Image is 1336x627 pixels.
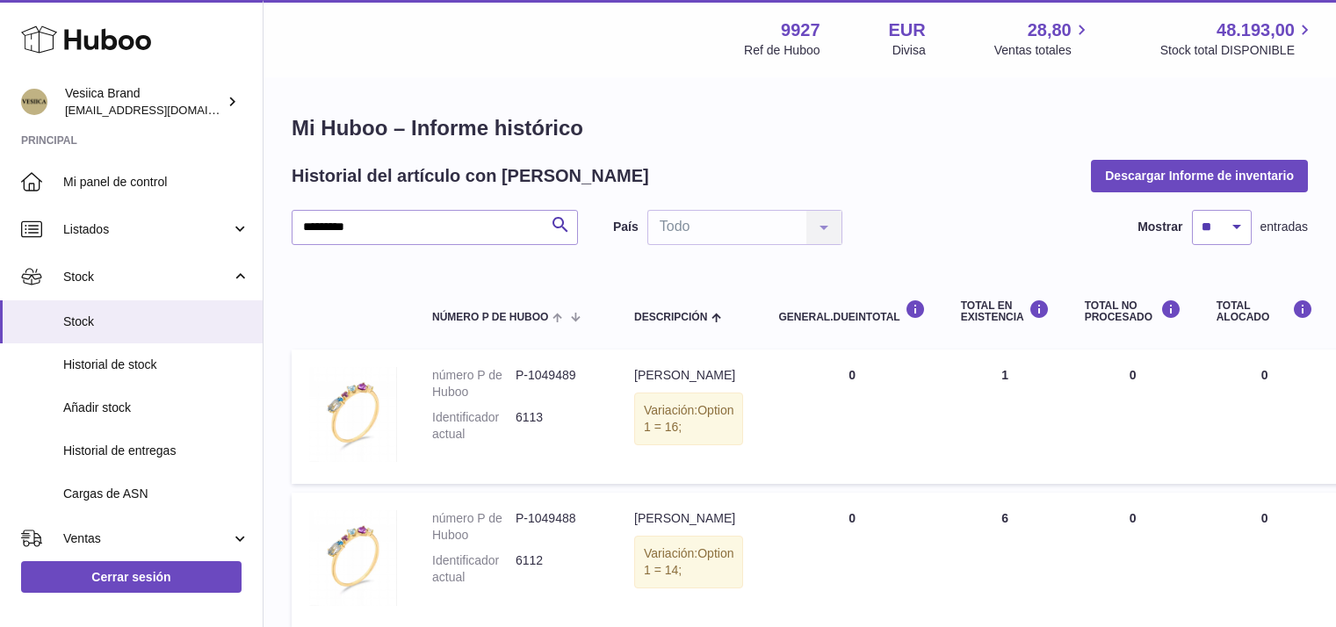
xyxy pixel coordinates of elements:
[634,367,743,384] div: [PERSON_NAME]
[1137,219,1182,235] label: Mostrar
[1028,18,1072,42] span: 28,80
[634,312,707,323] span: Descripción
[63,400,249,416] span: Añadir stock
[1160,18,1315,59] a: 48.193,00 Stock total DISPONIBLE
[892,42,926,59] div: Divisa
[432,552,516,586] dt: Identificador actual
[634,510,743,527] div: [PERSON_NAME]
[63,174,249,191] span: Mi panel de control
[994,18,1092,59] a: 28,80 Ventas totales
[292,164,649,188] h2: Historial del artículo con [PERSON_NAME]
[1199,493,1331,627] td: 0
[1217,18,1295,42] span: 48.193,00
[943,493,1067,627] td: 6
[63,313,249,330] span: Stock
[961,299,1050,323] div: Total en EXISTENCIA
[63,486,249,502] span: Cargas de ASN
[432,409,516,443] dt: Identificador actual
[778,299,925,323] div: general.dueInTotal
[432,510,516,544] dt: número P de Huboo
[63,269,231,285] span: Stock
[644,403,733,434] span: Option 1 = 16;
[1217,299,1313,323] div: Total ALOCADO
[516,552,599,586] dd: 6112
[63,443,249,459] span: Historial de entregas
[516,367,599,400] dd: P-1049489
[1091,160,1308,191] button: Descargar Informe de inventario
[432,367,516,400] dt: número P de Huboo
[889,18,926,42] strong: EUR
[781,18,820,42] strong: 9927
[634,536,743,588] div: Variación:
[994,42,1092,59] span: Ventas totales
[432,312,548,323] span: número P de Huboo
[613,219,639,235] label: País
[761,350,942,484] td: 0
[63,221,231,238] span: Listados
[634,393,743,445] div: Variación:
[309,367,397,462] img: product image
[65,85,223,119] div: Vesiica Brand
[63,530,231,547] span: Ventas
[744,42,820,59] div: Ref de Huboo
[1260,219,1308,235] span: entradas
[516,409,599,443] dd: 6113
[1067,350,1199,484] td: 0
[65,103,258,117] span: [EMAIL_ADDRESS][DOMAIN_NAME]
[761,493,942,627] td: 0
[21,561,242,593] a: Cerrar sesión
[292,114,1308,142] h1: Mi Huboo – Informe histórico
[63,357,249,373] span: Historial de stock
[21,89,47,115] img: logistic@vesiica.com
[1199,350,1331,484] td: 0
[309,510,397,605] img: product image
[943,350,1067,484] td: 1
[1085,299,1181,323] div: Total NO PROCESADO
[1067,493,1199,627] td: 0
[1160,42,1315,59] span: Stock total DISPONIBLE
[516,510,599,544] dd: P-1049488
